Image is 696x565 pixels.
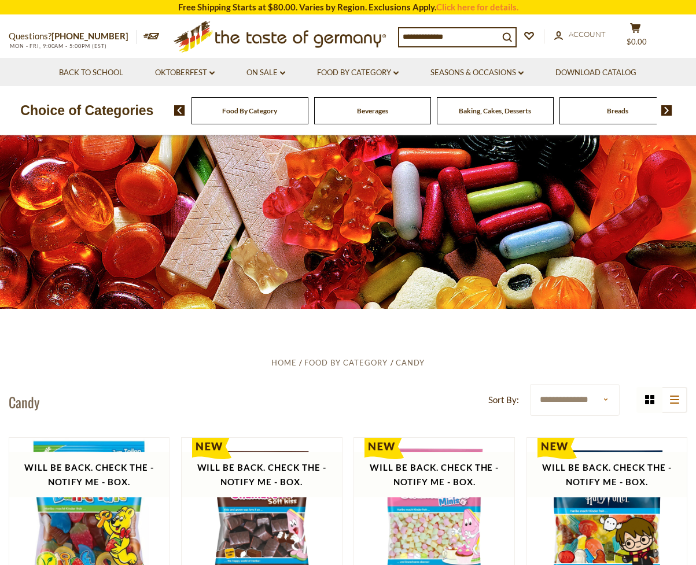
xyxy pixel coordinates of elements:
[627,37,647,46] span: $0.00
[246,67,285,79] a: On Sale
[459,106,531,115] a: Baking, Cakes, Desserts
[51,31,128,41] a: [PHONE_NUMBER]
[9,29,137,44] p: Questions?
[396,358,425,367] a: Candy
[618,23,653,51] button: $0.00
[488,393,519,407] label: Sort By:
[661,105,672,116] img: next arrow
[436,2,518,12] a: Click here for details.
[554,28,606,41] a: Account
[9,43,107,49] span: MON - FRI, 9:00AM - 5:00PM (EST)
[569,29,606,39] span: Account
[174,105,185,116] img: previous arrow
[222,106,277,115] a: Food By Category
[9,393,39,411] h1: Candy
[607,106,628,115] a: Breads
[59,67,123,79] a: Back to School
[555,67,636,79] a: Download Catalog
[357,106,388,115] a: Beverages
[155,67,215,79] a: Oktoberfest
[304,358,388,367] a: Food By Category
[430,67,524,79] a: Seasons & Occasions
[271,358,297,367] a: Home
[317,67,399,79] a: Food By Category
